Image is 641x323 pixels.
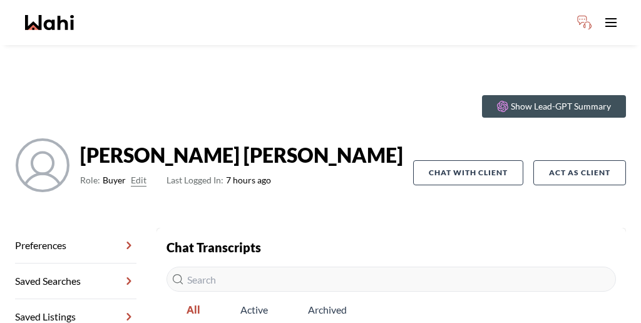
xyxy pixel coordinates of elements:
p: Show Lead-GPT Summary [511,100,611,113]
span: All [167,297,220,323]
button: Chat with client [413,160,523,185]
span: Archived [288,297,367,323]
a: Preferences [15,228,136,264]
span: Role: [80,173,100,188]
span: Active [220,297,288,323]
span: Buyer [103,173,126,188]
strong: Chat Transcripts [167,240,261,255]
button: Act as Client [533,160,626,185]
button: Show Lead-GPT Summary [482,95,626,118]
strong: [PERSON_NAME] [PERSON_NAME] [80,143,403,168]
a: Saved Searches [15,264,136,299]
span: 7 hours ago [167,173,271,188]
input: Search [167,267,616,292]
button: Toggle open navigation menu [598,10,623,35]
a: Wahi homepage [25,15,74,30]
button: Edit [131,173,146,188]
span: Last Logged In: [167,175,223,185]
